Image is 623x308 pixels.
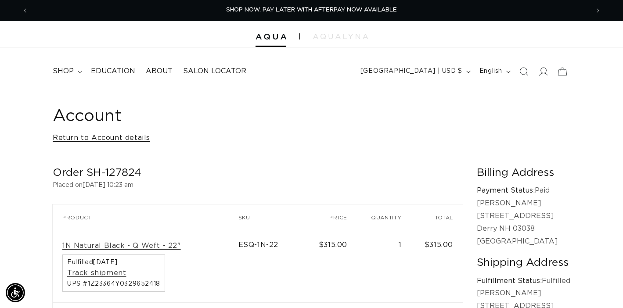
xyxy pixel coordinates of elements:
[93,259,118,265] time: [DATE]
[91,67,135,76] span: Education
[305,204,357,231] th: Price
[477,187,535,194] strong: Payment Status:
[588,2,608,19] button: Next announcement
[238,204,306,231] th: SKU
[411,204,463,231] th: Total
[53,106,570,127] h1: Account
[53,166,463,180] h2: Order SH-127824
[256,34,286,40] img: Aqua Hair Extensions
[355,63,474,80] button: [GEOGRAPHIC_DATA] | USD $
[67,269,126,278] a: Track shipment
[53,67,74,76] span: shop
[238,231,306,303] td: ESQ-1N-22
[53,132,150,144] a: Return to Account details
[477,275,570,287] p: Fulfilled
[313,34,368,39] img: aqualyna.com
[360,67,462,76] span: [GEOGRAPHIC_DATA] | USD $
[477,184,570,197] p: Paid
[226,7,397,13] span: SHOP NOW. PAY LATER WITH AFTERPAY NOW AVAILABLE
[178,61,252,81] a: Salon Locator
[183,67,246,76] span: Salon Locator
[53,204,238,231] th: Product
[67,281,160,287] span: UPS #1Z23364Y0329652418
[479,67,502,76] span: English
[67,259,160,265] span: Fulfilled
[477,256,570,270] h2: Shipping Address
[514,62,533,81] summary: Search
[357,204,411,231] th: Quantity
[53,180,463,191] p: Placed on
[86,61,140,81] a: Education
[474,63,514,80] button: English
[15,2,35,19] button: Previous announcement
[357,231,411,303] td: 1
[477,197,570,247] p: [PERSON_NAME] [STREET_ADDRESS] Derry NH 03038 [GEOGRAPHIC_DATA]
[140,61,178,81] a: About
[411,231,463,303] td: $315.00
[477,166,570,180] h2: Billing Address
[83,182,133,188] time: [DATE] 10:23 am
[47,61,86,81] summary: shop
[477,277,542,284] strong: Fulfillment Status:
[62,241,181,251] a: 1N Natural Black - Q Weft - 22"
[6,283,25,302] div: Accessibility Menu
[146,67,173,76] span: About
[319,241,347,248] span: $315.00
